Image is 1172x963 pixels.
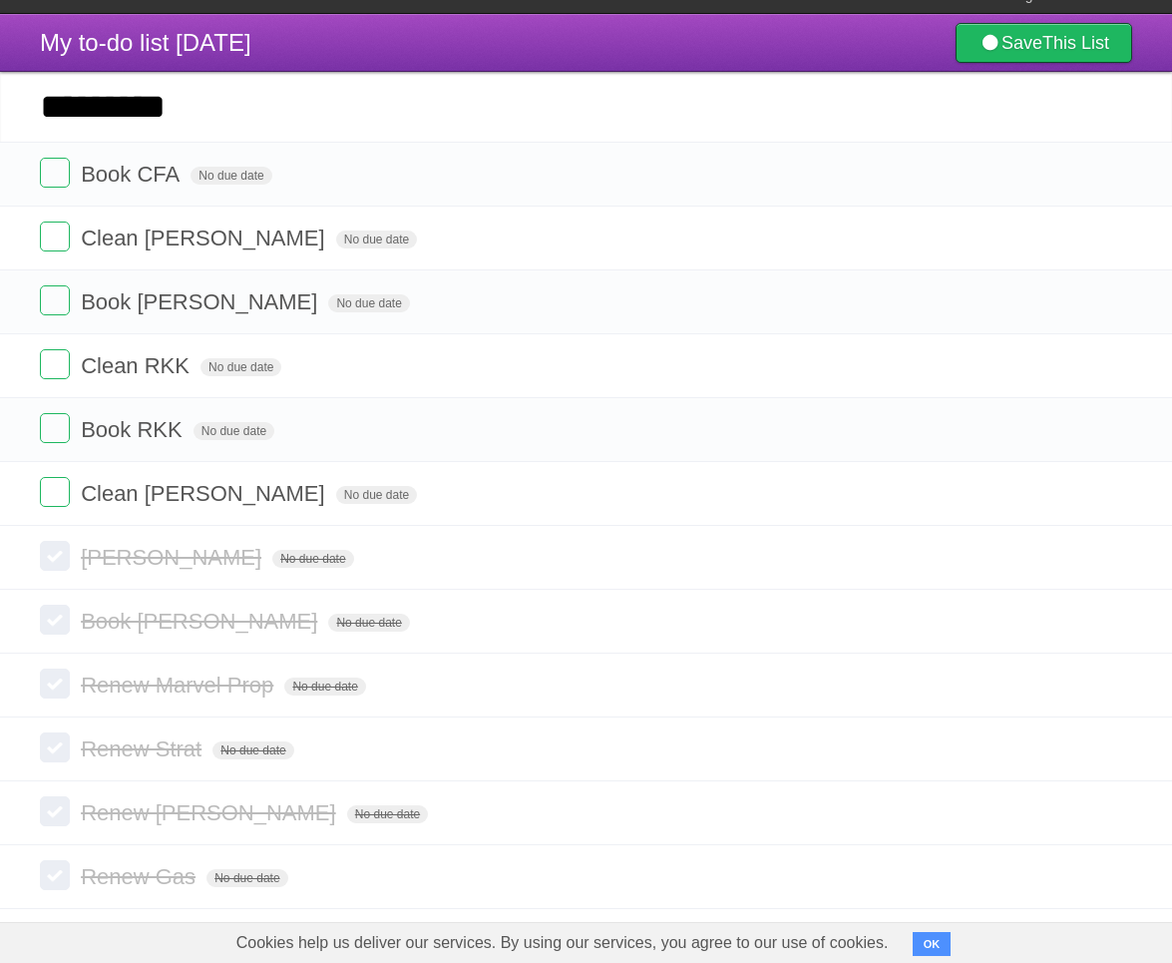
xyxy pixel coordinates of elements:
[206,869,287,887] span: No due date
[216,923,909,963] span: Cookies help us deliver our services. By using our services, you agree to our use of cookies.
[81,864,200,889] span: Renew Gas
[336,231,417,248] span: No due date
[40,605,70,635] label: Done
[40,285,70,315] label: Done
[347,805,428,823] span: No due date
[40,669,70,699] label: Done
[81,481,330,506] span: Clean [PERSON_NAME]
[81,226,330,250] span: Clean [PERSON_NAME]
[272,550,353,568] span: No due date
[200,358,281,376] span: No due date
[336,486,417,504] span: No due date
[81,800,341,825] span: Renew [PERSON_NAME]
[81,736,206,761] span: Renew Strat
[81,609,322,634] span: Book [PERSON_NAME]
[40,477,70,507] label: Done
[328,614,409,632] span: No due date
[913,932,952,956] button: OK
[1042,33,1109,53] b: This List
[40,732,70,762] label: Done
[40,541,70,571] label: Done
[81,673,278,698] span: Renew Marvel Prop
[328,294,409,312] span: No due date
[81,545,266,570] span: [PERSON_NAME]
[40,413,70,443] label: Done
[284,678,365,696] span: No due date
[81,162,185,187] span: Book CFA
[956,23,1132,63] a: SaveThis List
[212,741,293,759] span: No due date
[194,422,274,440] span: No due date
[40,222,70,251] label: Done
[40,29,251,56] span: My to-do list [DATE]
[40,349,70,379] label: Done
[40,796,70,826] label: Done
[81,289,322,314] span: Book [PERSON_NAME]
[81,417,188,442] span: Book RKK
[191,167,271,185] span: No due date
[81,353,195,378] span: Clean RKK
[40,860,70,890] label: Done
[40,158,70,188] label: Done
